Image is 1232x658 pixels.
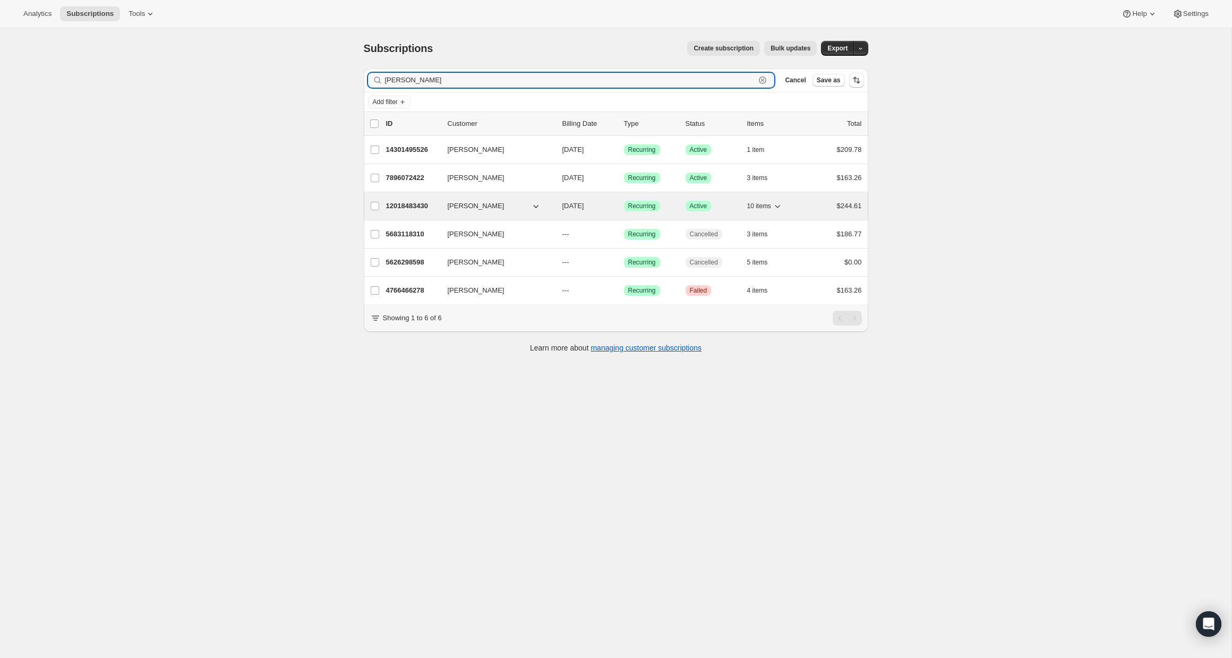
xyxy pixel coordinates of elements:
span: [PERSON_NAME] [448,144,504,155]
button: 3 items [747,227,780,242]
p: 7896072422 [386,173,439,183]
button: Cancel [781,74,810,87]
span: $0.00 [844,258,862,266]
span: Active [690,174,707,182]
button: [PERSON_NAME] [441,198,547,215]
div: Open Intercom Messenger [1196,611,1221,637]
button: Subscriptions [60,6,120,21]
button: [PERSON_NAME] [441,226,547,243]
button: Bulk updates [764,41,817,56]
span: [DATE] [562,174,584,182]
span: --- [562,230,569,238]
button: Settings [1166,6,1215,21]
span: Recurring [628,258,656,267]
div: 12018483430[PERSON_NAME][DATE]SuccessRecurringSuccessActive10 items$244.61 [386,199,862,213]
button: 5 items [747,255,780,270]
button: Tools [122,6,162,21]
span: $163.26 [837,286,862,294]
span: Failed [690,286,707,295]
span: 3 items [747,230,768,238]
div: Items [747,118,800,129]
p: 4766466278 [386,285,439,296]
button: 1 item [747,142,776,157]
span: $209.78 [837,146,862,153]
span: [PERSON_NAME] [448,173,504,183]
button: Add filter [368,96,410,108]
button: [PERSON_NAME] [441,169,547,186]
nav: Pagination [833,311,862,326]
span: Cancel [785,76,806,84]
span: Recurring [628,174,656,182]
span: Tools [129,10,145,18]
span: Settings [1183,10,1209,18]
span: 5 items [747,258,768,267]
div: 5626298598[PERSON_NAME]---SuccessRecurringCancelled5 items$0.00 [386,255,862,270]
span: Cancelled [690,258,718,267]
span: Recurring [628,146,656,154]
span: Active [690,146,707,154]
span: Subscriptions [364,42,433,54]
span: Recurring [628,230,656,238]
button: Create subscription [687,41,760,56]
p: ID [386,118,439,129]
span: [PERSON_NAME] [448,229,504,240]
span: Recurring [628,286,656,295]
div: 4766466278[PERSON_NAME]---SuccessRecurringCriticalFailed4 items$163.26 [386,283,862,298]
span: 4 items [747,286,768,295]
div: IDCustomerBilling DateTypeStatusItemsTotal [386,118,862,129]
button: 10 items [747,199,783,213]
span: [PERSON_NAME] [448,201,504,211]
button: 4 items [747,283,780,298]
p: Billing Date [562,118,615,129]
a: managing customer subscriptions [591,344,701,352]
span: Cancelled [690,230,718,238]
p: Learn more about [530,343,701,353]
button: Sort the results [849,73,864,88]
button: [PERSON_NAME] [441,141,547,158]
p: 5626298598 [386,257,439,268]
span: Create subscription [694,44,754,53]
button: Analytics [17,6,58,21]
span: Save as [817,76,841,84]
p: 14301495526 [386,144,439,155]
p: Total [847,118,861,129]
span: 3 items [747,174,768,182]
span: [DATE] [562,202,584,210]
span: Bulk updates [771,44,810,53]
div: 7896072422[PERSON_NAME][DATE]SuccessRecurringSuccessActive3 items$163.26 [386,170,862,185]
div: 5683118310[PERSON_NAME]---SuccessRecurringCancelled3 items$186.77 [386,227,862,242]
button: 3 items [747,170,780,185]
span: Add filter [373,98,398,106]
div: Type [624,118,677,129]
button: Help [1115,6,1163,21]
button: [PERSON_NAME] [441,254,547,271]
span: Active [690,202,707,210]
span: $244.61 [837,202,862,210]
p: Status [686,118,739,129]
span: 1 item [747,146,765,154]
span: --- [562,258,569,266]
span: Export [827,44,848,53]
span: 10 items [747,202,771,210]
div: 14301495526[PERSON_NAME][DATE]SuccessRecurringSuccessActive1 item$209.78 [386,142,862,157]
p: Customer [448,118,554,129]
span: [PERSON_NAME] [448,257,504,268]
button: Save as [812,74,845,87]
p: 5683118310 [386,229,439,240]
button: [PERSON_NAME] [441,282,547,299]
p: Showing 1 to 6 of 6 [383,313,442,323]
span: $186.77 [837,230,862,238]
button: Export [821,41,854,56]
span: Subscriptions [66,10,114,18]
input: Filter subscribers [385,73,756,88]
span: Analytics [23,10,52,18]
span: [DATE] [562,146,584,153]
span: Help [1132,10,1147,18]
span: $163.26 [837,174,862,182]
button: Clear [757,75,768,86]
span: Recurring [628,202,656,210]
p: 12018483430 [386,201,439,211]
span: --- [562,286,569,294]
span: [PERSON_NAME] [448,285,504,296]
